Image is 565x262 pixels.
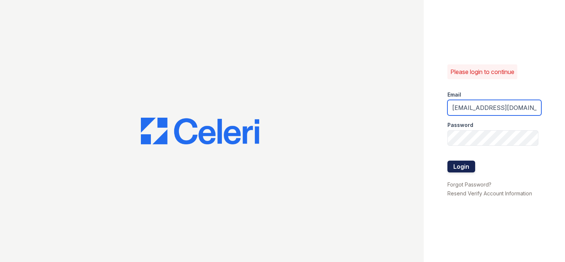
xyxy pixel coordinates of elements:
label: Email [447,91,461,98]
button: Login [447,161,475,172]
a: Forgot Password? [447,181,491,188]
label: Password [447,121,473,129]
img: CE_Logo_Blue-a8612792a0a2168367f1c8372b55b34899dd931a85d93a1a3d3e32e68fde9ad4.png [141,118,259,144]
a: Resend Verify Account Information [447,190,532,196]
p: Please login to continue [450,67,514,76]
